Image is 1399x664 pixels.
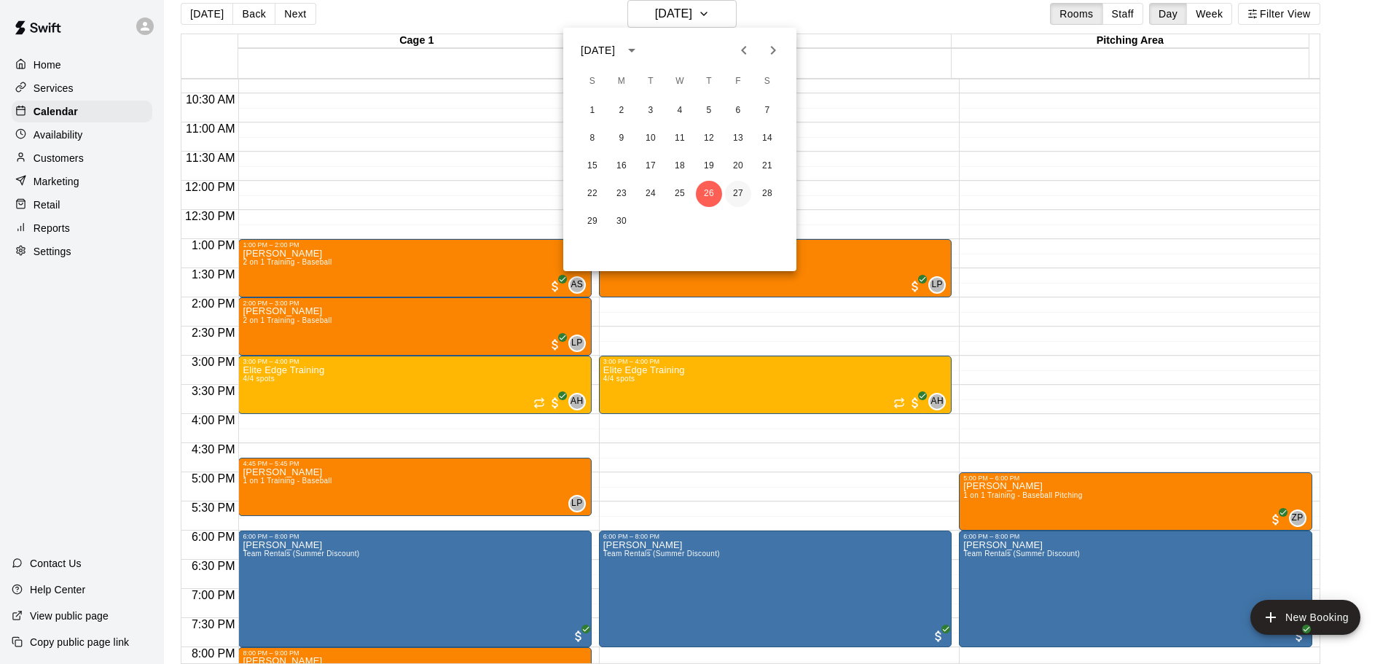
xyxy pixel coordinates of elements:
[754,153,780,179] button: 21
[667,125,693,152] button: 11
[608,67,635,96] span: Monday
[667,181,693,207] button: 25
[579,67,606,96] span: Sunday
[754,181,780,207] button: 28
[638,98,664,124] button: 3
[696,98,722,124] button: 5
[581,43,615,58] div: [DATE]
[754,67,780,96] span: Saturday
[667,67,693,96] span: Wednesday
[608,181,635,207] button: 23
[696,181,722,207] button: 26
[696,67,722,96] span: Thursday
[725,153,751,179] button: 20
[638,153,664,179] button: 17
[667,98,693,124] button: 4
[696,125,722,152] button: 12
[725,181,751,207] button: 27
[759,36,788,65] button: Next month
[638,67,664,96] span: Tuesday
[579,208,606,235] button: 29
[725,67,751,96] span: Friday
[729,36,759,65] button: Previous month
[608,125,635,152] button: 9
[608,208,635,235] button: 30
[579,181,606,207] button: 22
[725,125,751,152] button: 13
[725,98,751,124] button: 6
[579,153,606,179] button: 15
[696,153,722,179] button: 19
[608,153,635,179] button: 16
[579,98,606,124] button: 1
[667,153,693,179] button: 18
[579,125,606,152] button: 8
[754,125,780,152] button: 14
[754,98,780,124] button: 7
[619,38,644,63] button: calendar view is open, switch to year view
[638,125,664,152] button: 10
[638,181,664,207] button: 24
[608,98,635,124] button: 2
